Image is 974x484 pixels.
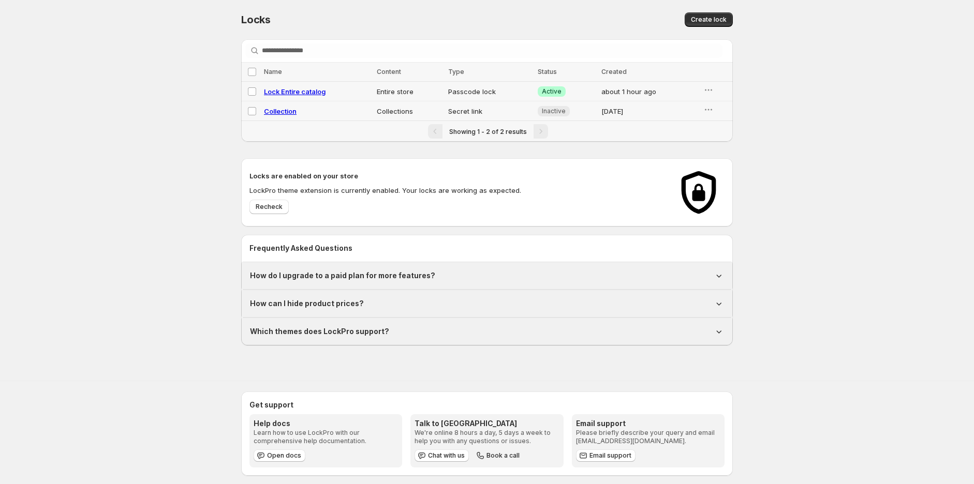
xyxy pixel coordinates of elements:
[249,171,662,181] h2: Locks are enabled on your store
[415,418,559,429] h3: Talk to [GEOGRAPHIC_DATA]
[250,298,364,309] h1: How can I hide product prices?
[576,429,720,445] p: Please briefly describe your query and email [EMAIL_ADDRESS][DOMAIN_NAME].
[249,185,662,195] p: LockPro theme extension is currently enabled. Your locks are working as expected.
[542,107,566,115] span: Inactive
[415,449,469,462] button: Chat with us
[374,82,445,101] td: Entire store
[374,101,445,121] td: Collections
[576,418,720,429] h3: Email support
[449,128,527,135] span: Showing 1 - 2 of 2 results
[254,449,305,462] a: Open docs
[254,418,398,429] h3: Help docs
[598,101,700,121] td: [DATE]
[254,429,398,445] p: Learn how to use LockPro with our comprehensive help documentation.
[576,449,636,462] a: Email support
[377,68,401,75] span: Content
[250,326,389,337] h1: Which themes does LockPro support?
[473,449,524,462] button: Book a call
[264,87,326,96] a: Lock Entire catalog
[445,101,535,121] td: Secret link
[448,68,464,75] span: Type
[538,68,557,75] span: Status
[250,270,435,281] h1: How do I upgrade to a paid plan for more features?
[601,68,627,75] span: Created
[249,200,289,214] button: Recheck
[249,400,725,410] h2: Get support
[241,13,271,26] span: Locks
[428,451,465,460] span: Chat with us
[256,203,283,211] span: Recheck
[486,451,520,460] span: Book a call
[542,87,562,96] span: Active
[445,82,535,101] td: Passcode lock
[598,82,700,101] td: about 1 hour ago
[685,12,733,27] button: Create lock
[589,451,631,460] span: Email support
[241,120,733,142] nav: Pagination
[415,429,559,445] p: We're online 8 hours a day, 5 days a week to help you with any questions or issues.
[264,107,297,115] a: Collection
[249,243,725,253] h2: Frequently Asked Questions
[267,451,301,460] span: Open docs
[691,16,727,24] span: Create lock
[264,68,282,75] span: Name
